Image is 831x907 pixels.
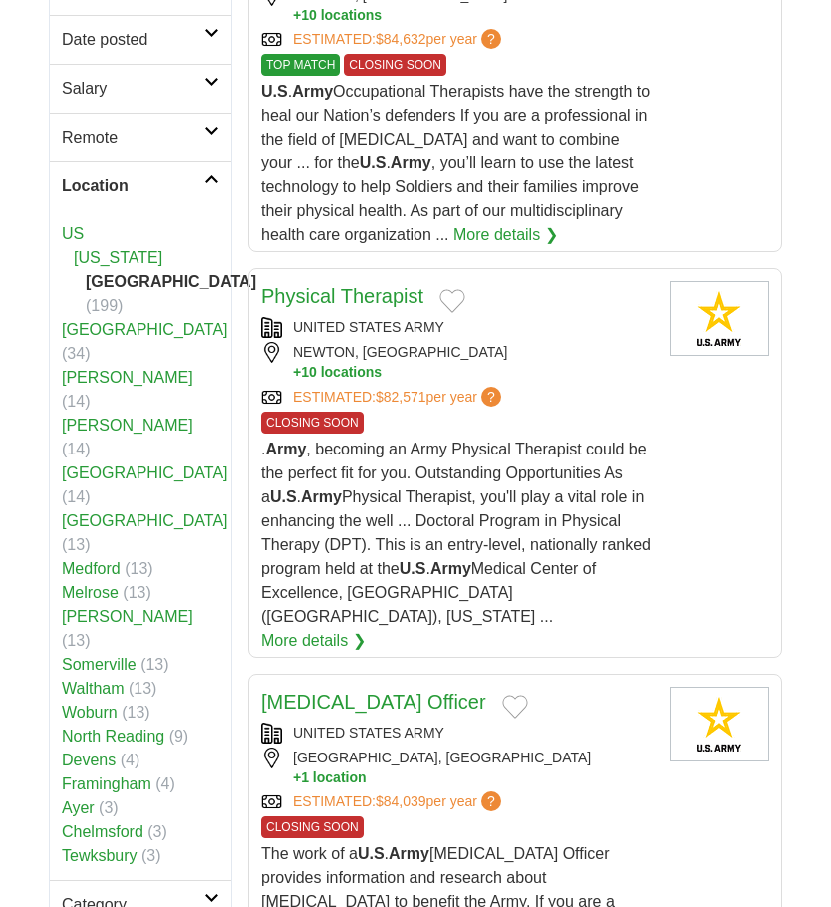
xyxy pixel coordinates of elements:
[481,791,501,811] span: ?
[293,387,505,408] a: ESTIMATED:$82,571per year?
[62,28,204,52] h2: Date posted
[293,29,505,50] a: ESTIMATED:$84,632per year?
[129,680,156,697] span: (13)
[293,791,505,812] a: ESTIMATED:$84,039per year?
[430,560,471,577] strong: Army
[62,321,228,338] a: [GEOGRAPHIC_DATA]
[155,775,175,792] span: (4)
[261,285,423,307] a: Physical Therapist
[141,847,161,864] span: (3)
[62,345,90,362] span: (34)
[86,273,256,290] strong: [GEOGRAPHIC_DATA]
[62,728,164,745] a: North Reading
[360,154,387,171] strong: U.S
[261,691,486,713] a: [MEDICAL_DATA] Officer
[670,687,769,761] img: United States Army logo
[62,393,90,410] span: (14)
[358,845,385,862] strong: U.S
[62,560,121,577] a: Medford
[261,816,364,838] span: CLOSING SOON
[123,584,150,601] span: (13)
[74,249,162,266] a: [US_STATE]
[293,6,301,25] span: +
[481,387,501,407] span: ?
[344,54,446,76] span: CLOSING SOON
[261,441,651,625] span: . , becoming an Army Physical Therapist could be the perfect fit for you. Outstanding Opportuniti...
[147,823,167,840] span: (3)
[62,512,228,529] a: [GEOGRAPHIC_DATA]
[391,154,431,171] strong: Army
[670,281,769,356] img: United States Army logo
[293,768,301,787] span: +
[62,77,204,101] h2: Salary
[86,297,123,314] span: (199)
[261,412,364,434] span: CLOSING SOON
[62,680,125,697] a: Waltham
[261,83,288,100] strong: U.S
[376,31,426,47] span: $84,632
[481,29,501,49] span: ?
[293,6,654,25] button: +10 locations
[292,83,333,100] strong: Army
[261,54,340,76] span: TOP MATCH
[62,799,95,816] a: Ayer
[62,174,204,198] h2: Location
[439,289,465,313] button: Add to favorite jobs
[301,488,342,505] strong: Army
[453,223,558,247] a: More details ❯
[400,560,426,577] strong: U.S
[270,488,297,505] strong: U.S
[62,441,90,457] span: (14)
[50,15,231,64] a: Date posted
[62,704,118,721] a: Woburn
[62,823,143,840] a: Chelmsford
[293,768,654,787] button: +1 location
[121,752,140,768] span: (4)
[389,845,429,862] strong: Army
[261,342,654,382] div: NEWTON, [GEOGRAPHIC_DATA]
[62,608,193,625] a: [PERSON_NAME]
[261,629,366,653] a: More details ❯
[122,704,149,721] span: (13)
[62,584,119,601] a: Melrose
[62,752,116,768] a: Devens
[62,464,228,481] a: [GEOGRAPHIC_DATA]
[293,363,301,382] span: +
[261,83,650,243] span: . Occupational Therapists have the strength to heal our Nation’s defenders If you are a professio...
[50,113,231,161] a: Remote
[62,656,137,673] a: Somerville
[293,725,444,741] a: UNITED STATES ARMY
[502,695,528,719] button: Add to favorite jobs
[62,488,90,505] span: (14)
[169,728,189,745] span: (9)
[62,126,204,150] h2: Remote
[50,64,231,113] a: Salary
[62,369,193,386] a: [PERSON_NAME]
[62,536,90,553] span: (13)
[62,225,84,242] a: US
[62,847,138,864] a: Tewksbury
[99,799,119,816] span: (3)
[265,441,306,457] strong: Army
[62,775,151,792] a: Framingham
[293,319,444,335] a: UNITED STATES ARMY
[62,632,90,649] span: (13)
[50,161,231,210] a: Location
[376,793,426,809] span: $84,039
[125,560,152,577] span: (13)
[376,389,426,405] span: $82,571
[261,748,654,787] div: [GEOGRAPHIC_DATA], [GEOGRAPHIC_DATA]
[140,656,168,673] span: (13)
[62,417,193,434] a: [PERSON_NAME]
[293,363,654,382] button: +10 locations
